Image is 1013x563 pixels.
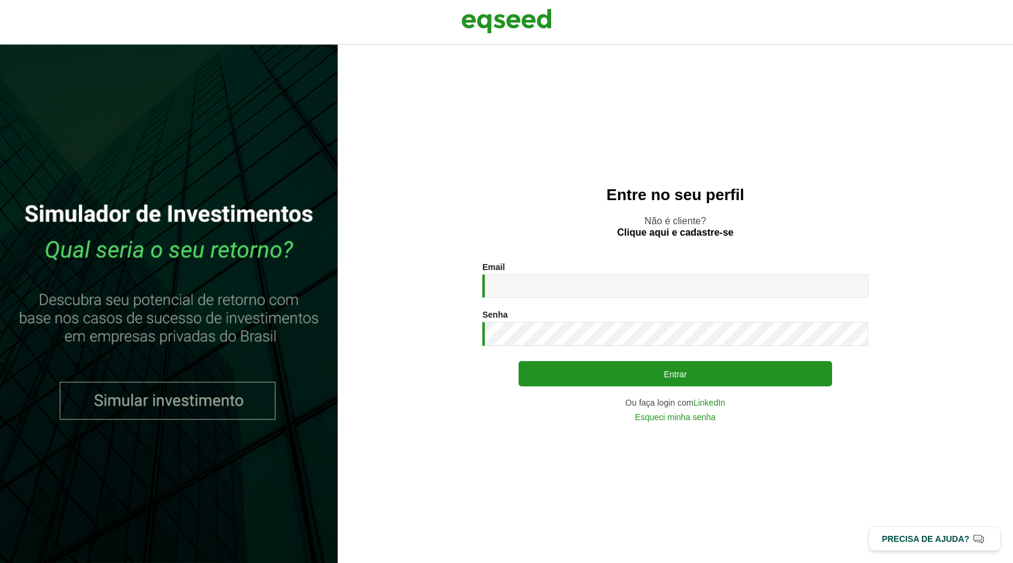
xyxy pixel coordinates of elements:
[461,6,552,36] img: EqSeed Logo
[362,215,989,238] p: Não é cliente?
[635,413,716,421] a: Esqueci minha senha
[482,310,508,319] label: Senha
[482,263,505,271] label: Email
[617,228,734,237] a: Clique aqui e cadastre-se
[519,361,832,386] button: Entrar
[482,398,868,407] div: Ou faça login com
[693,398,725,407] a: LinkedIn
[362,186,989,204] h2: Entre no seu perfil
